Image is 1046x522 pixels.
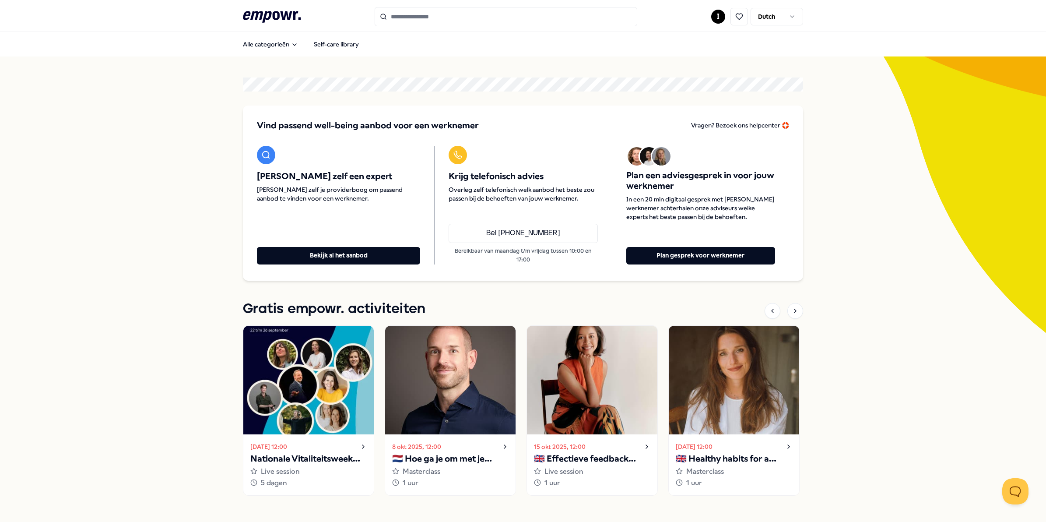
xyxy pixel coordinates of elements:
[392,442,441,451] time: 8 okt 2025, 12:00
[626,195,775,221] span: In een 20 min digitaal gesprek met [PERSON_NAME] werknemer achterhalen onze adviseurs welke exper...
[640,147,658,166] img: Avatar
[626,247,775,265] button: Plan gesprek voor werknemer
[236,35,305,53] button: Alle categorieën
[250,442,287,451] time: [DATE] 12:00
[527,325,658,496] a: 15 okt 2025, 12:00🇬🇧 Effectieve feedback geven en ontvangenLive session1 uur
[1002,478,1028,504] iframe: Help Scout Beacon - Open
[527,326,657,434] img: activity image
[691,120,789,132] a: Vragen? Bezoek ons helpcenter 🛟
[257,171,420,182] span: [PERSON_NAME] zelf een expert
[628,147,646,166] img: Avatar
[250,466,367,477] div: Live session
[626,170,775,191] span: Plan een adviesgesprek in voor jouw werknemer
[257,247,420,265] button: Bekijk al het aanbod
[236,35,366,53] nav: Main
[668,325,800,496] a: [DATE] 12:00🇬🇧 Healthy habits for a stress-free start to the yearMasterclass1 uur
[385,325,516,496] a: 8 okt 2025, 12:00🇳🇱 Hoe ga je om met je innerlijke criticus?Masterclass1 uur
[392,477,509,489] div: 1 uur
[676,442,713,451] time: [DATE] 12:00
[385,326,516,434] img: activity image
[449,247,597,265] p: Bereikbaar van maandag t/m vrijdag tussen 10:00 en 17:00
[676,466,792,477] div: Masterclass
[243,326,374,434] img: activity image
[449,224,597,243] a: Bel [PHONE_NUMBER]
[375,7,637,26] input: Search for products, categories or subcategories
[534,442,586,451] time: 15 okt 2025, 12:00
[243,325,374,496] a: [DATE] 12:00Nationale Vitaliteitsweek 2025Live session5 dagen
[711,10,725,24] button: I
[392,466,509,477] div: Masterclass
[652,147,670,166] img: Avatar
[669,326,799,434] img: activity image
[243,298,425,320] h1: Gratis empowr. activiteiten
[676,452,792,466] p: 🇬🇧 Healthy habits for a stress-free start to the year
[257,185,420,203] span: [PERSON_NAME] zelf je providerboog om passend aanbod te vinden voor een werknemer.
[534,452,650,466] p: 🇬🇧 Effectieve feedback geven en ontvangen
[676,477,792,489] div: 1 uur
[534,477,650,489] div: 1 uur
[691,122,789,129] span: Vragen? Bezoek ons helpcenter 🛟
[250,477,367,489] div: 5 dagen
[449,185,597,203] span: Overleg zelf telefonisch welk aanbod het beste zou passen bij de behoeften van jouw werknemer.
[392,452,509,466] p: 🇳🇱 Hoe ga je om met je innerlijke criticus?
[307,35,366,53] a: Self-care library
[534,466,650,477] div: Live session
[257,120,479,132] span: Vind passend well-being aanbod voor een werknemer
[449,171,597,182] span: Krijg telefonisch advies
[250,452,367,466] p: Nationale Vitaliteitsweek 2025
